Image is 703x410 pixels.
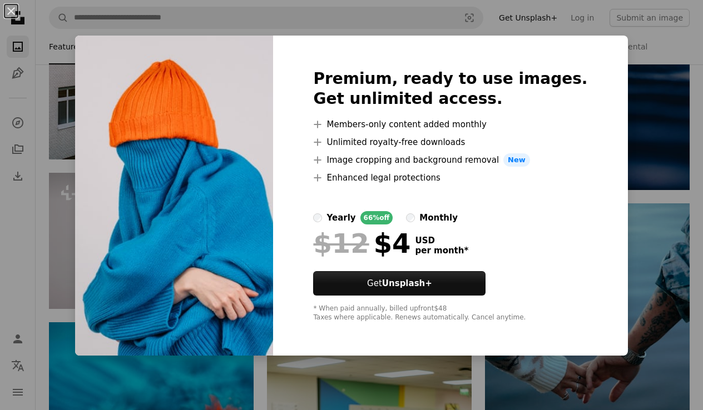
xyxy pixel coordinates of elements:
button: GetUnsplash+ [313,271,486,296]
li: Members-only content added monthly [313,118,587,131]
li: Image cropping and background removal [313,153,587,167]
div: 66% off [360,211,393,224]
strong: Unsplash+ [382,278,432,288]
li: Unlimited royalty-free downloads [313,136,587,149]
span: $12 [313,229,369,258]
span: New [503,153,530,167]
h2: Premium, ready to use images. Get unlimited access. [313,69,587,109]
input: monthly [406,213,415,222]
div: $4 [313,229,410,258]
div: * When paid annually, billed upfront $48 Taxes where applicable. Renews automatically. Cancel any... [313,304,587,322]
span: USD [415,236,468,246]
input: yearly66%off [313,213,322,222]
li: Enhanced legal protections [313,171,587,184]
div: monthly [419,211,458,224]
img: premium_photo-1758698145702-7f08b2dae2b3 [75,36,273,356]
div: yearly [326,211,355,224]
span: per month * [415,246,468,256]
